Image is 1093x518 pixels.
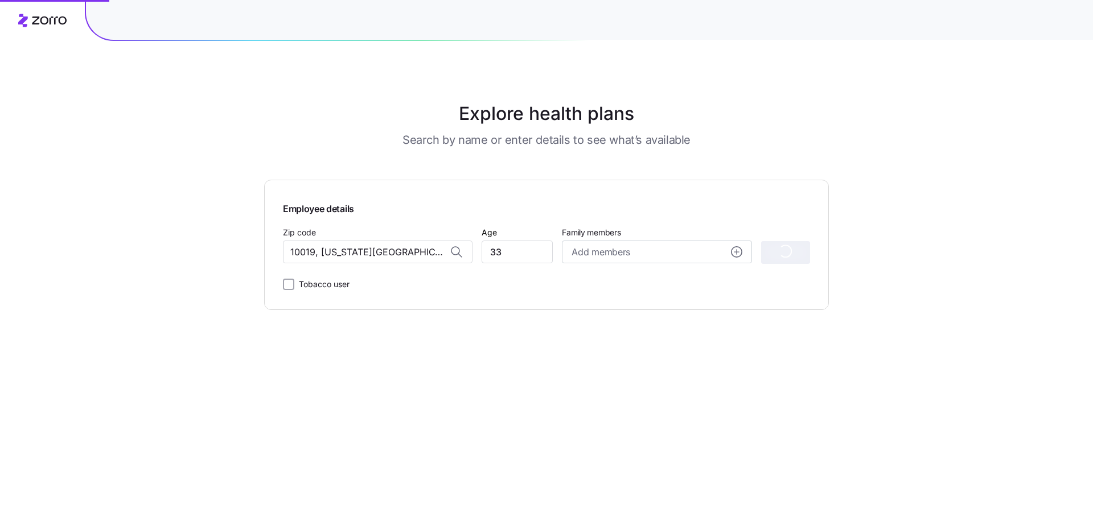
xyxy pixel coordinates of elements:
svg: add icon [731,246,742,258]
label: Tobacco user [294,277,350,291]
span: Add members [572,245,630,259]
span: Family members [562,227,751,238]
input: Zip code [283,241,472,263]
label: Age [482,226,497,239]
h1: Explore health plans [293,100,801,127]
input: Age [482,241,553,263]
span: Employee details [283,198,354,216]
button: Add membersadd icon [562,241,751,263]
label: Zip code [283,226,316,239]
h3: Search by name or enter details to see what’s available [402,132,691,148]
